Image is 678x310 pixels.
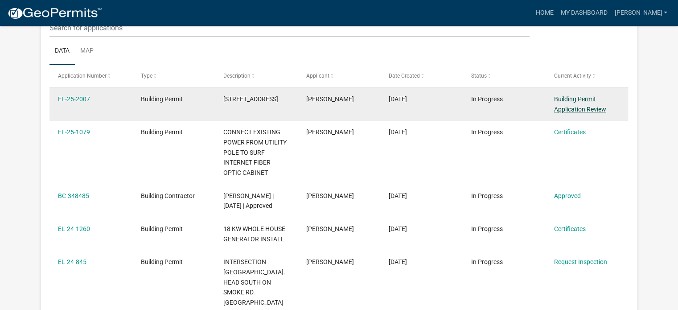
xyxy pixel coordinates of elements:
span: Beth Seifert [306,128,354,136]
span: Status [471,73,487,79]
a: EL-24-845 [58,258,86,265]
span: In Progress [471,225,503,232]
span: 05/15/2024 [389,258,407,265]
span: 793 W 100 SCrown Point [223,95,278,103]
input: Search for applications [49,19,530,37]
span: In Progress [471,258,503,265]
span: CONNECT EXISTING POWER FROM UTILITY POLE TO SURF INTERNET FIBER OPTIC CABINET [223,128,287,176]
a: Certificates [554,225,586,232]
span: Description [223,73,251,79]
datatable-header-cell: Type [132,65,214,87]
span: Application Number [58,73,107,79]
span: In Progress [471,128,503,136]
span: Applicant [306,73,329,79]
a: Building Permit Application Review [554,95,606,113]
span: 07/08/2024 [389,225,407,232]
datatable-header-cell: Application Number [49,65,132,87]
a: BC-348485 [58,192,89,199]
span: Beth Seifert [306,225,354,232]
span: 18 KW WHOLE HOUSE GENERATOR INSTALL [223,225,285,243]
span: Beth Seifert [306,258,354,265]
a: Data [49,37,75,66]
span: 12/13/2024 [389,192,407,199]
datatable-header-cell: Date Created [380,65,463,87]
a: Certificates [554,128,586,136]
a: Request Inspection [554,258,607,265]
a: EL-25-2007 [58,95,90,103]
span: Beth Seifert [306,192,354,199]
span: Building Permit [141,258,183,265]
span: In Progress [471,95,503,103]
a: [PERSON_NAME] [611,4,671,21]
span: Current Activity [554,73,591,79]
a: Home [532,4,557,21]
a: EL-25-1079 [58,128,90,136]
span: Type [141,73,152,79]
a: My Dashboard [557,4,611,21]
span: Building Permit [141,225,183,232]
a: Approved [554,192,581,199]
datatable-header-cell: Description [215,65,297,87]
span: In Progress [471,192,503,199]
span: 10/14/2025 [389,95,407,103]
datatable-header-cell: Status [463,65,545,87]
span: Building Permit [141,95,183,103]
span: 06/20/2025 [389,128,407,136]
a: EL-24-1260 [58,225,90,232]
span: Date Created [389,73,420,79]
span: SHELLIE CLEMONS | 01/01/2025 | Approved [223,192,274,210]
span: Beth Seifert [306,95,354,103]
span: Building Contractor [141,192,195,199]
datatable-header-cell: Applicant [297,65,380,87]
datatable-header-cell: Current Activity [546,65,628,87]
a: Map [75,37,99,66]
span: Building Permit [141,128,183,136]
